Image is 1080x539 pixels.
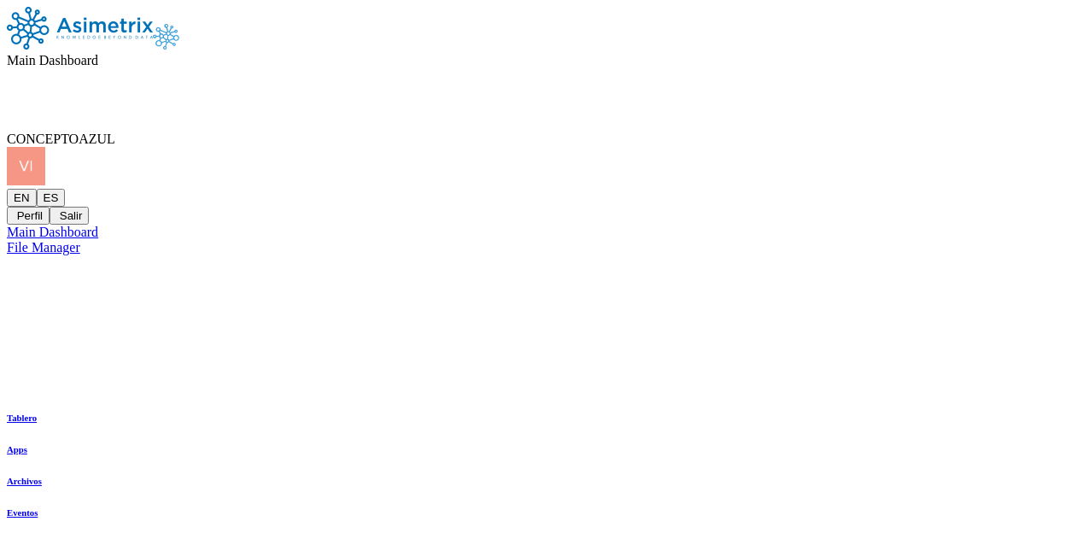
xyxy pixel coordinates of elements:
span: CONCEPTOAZUL [7,132,115,146]
a: Eventos [7,507,42,518]
button: ES [37,189,66,207]
img: Asimetrix logo [153,24,179,50]
a: Apps [7,444,42,454]
img: Asimetrix logo [7,7,153,50]
a: Main Dashboard [7,225,1073,240]
button: EN [7,189,37,207]
img: virna.cedenoescobar@gmail.com profile pic [7,147,45,185]
a: File Manager [7,240,1073,255]
button: Perfil [7,207,50,225]
a: Tablero [7,413,42,423]
a: Archivos [7,476,42,486]
span: Main Dashboard [7,53,98,67]
button: Salir [50,207,89,225]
